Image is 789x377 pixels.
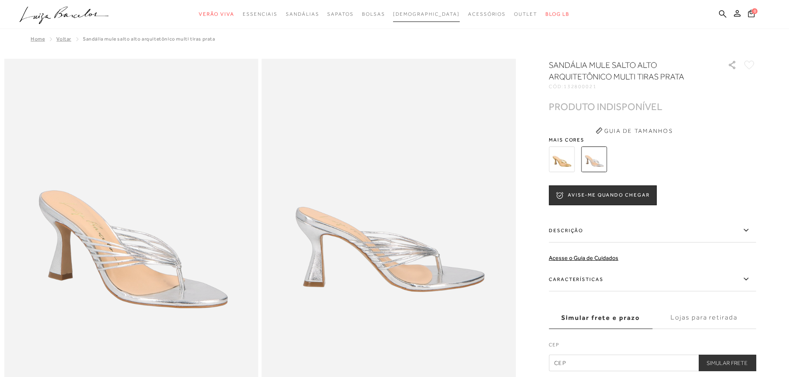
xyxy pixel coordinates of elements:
[468,7,506,22] a: categoryNavScreenReaderText
[549,341,756,353] label: CEP
[362,7,385,22] a: categoryNavScreenReaderText
[393,11,460,17] span: [DEMOGRAPHIC_DATA]
[545,7,569,22] a: BLOG LB
[286,7,319,22] a: categoryNavScreenReaderText
[549,219,756,243] label: Descrição
[581,146,607,172] img: SANDÁLIA MULE SALTO ALTO ARQUITETÔNICO MULTI TIRAS PRATA
[549,255,618,261] a: Acesse o Guia de Cuidados
[243,11,277,17] span: Essenciais
[56,36,71,42] a: Voltar
[549,267,756,291] label: Características
[564,84,597,89] span: 132800021
[327,7,353,22] a: categoryNavScreenReaderText
[549,102,662,111] div: PRODUTO INDISPONÍVEL
[549,185,656,205] button: AVISE-ME QUANDO CHEGAR
[243,7,277,22] a: categoryNavScreenReaderText
[549,59,704,82] h1: SANDÁLIA MULE SALTO ALTO ARQUITETÔNICO MULTI TIRAS PRATA
[514,7,537,22] a: categoryNavScreenReaderText
[362,11,385,17] span: Bolsas
[199,7,234,22] a: categoryNavScreenReaderText
[549,355,756,371] input: CEP
[83,36,215,42] span: SANDÁLIA MULE SALTO ALTO ARQUITETÔNICO MULTI TIRAS PRATA
[327,11,353,17] span: Sapatos
[549,137,756,142] span: Mais cores
[652,307,756,329] label: Lojas para retirada
[199,11,234,17] span: Verão Viva
[593,124,676,137] button: Guia de Tamanhos
[286,11,319,17] span: Sandálias
[549,307,652,329] label: Simular frete e prazo
[545,11,569,17] span: BLOG LB
[393,7,460,22] a: noSubCategoriesText
[468,11,506,17] span: Acessórios
[549,84,714,89] div: CÓD:
[752,8,758,14] span: 0
[549,146,574,172] img: SANDÁLIA MULE SALTO ALTO ARQUITETÔNICO MULTI TIRAS OURO
[31,36,45,42] a: Home
[514,11,537,17] span: Outlet
[698,355,756,371] button: Simular Frete
[746,9,757,20] button: 0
